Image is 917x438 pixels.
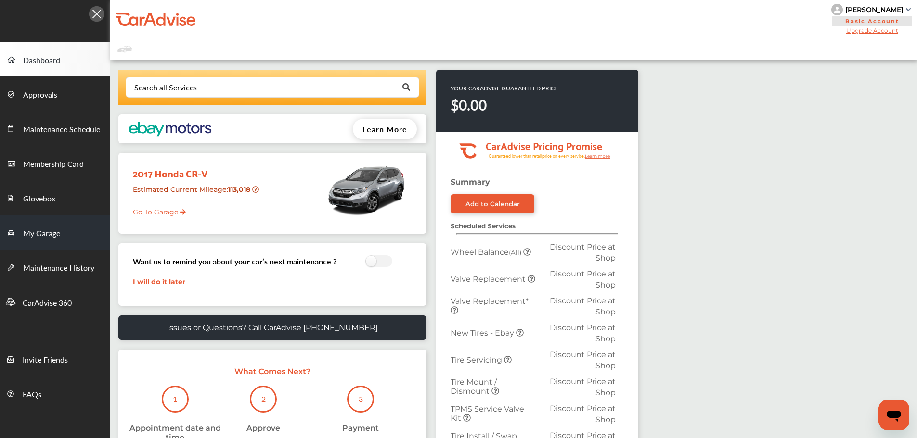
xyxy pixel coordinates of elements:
[126,181,267,206] div: Estimated Current Mileage :
[451,194,534,213] a: Add to Calendar
[831,27,913,34] span: Upgrade Account
[509,249,521,256] small: (All)
[23,89,57,101] span: Approvals
[134,84,197,91] div: Search all Services
[23,158,84,171] span: Membership Card
[489,153,585,159] tspan: Guaranteed lower than retail price on every service.
[23,193,55,205] span: Glovebox
[451,248,523,257] span: Wheel Balance
[550,377,616,397] span: Discount Price at Shop
[325,158,407,220] img: mobile_11795_st0640_046.jpg
[0,76,110,111] a: Approvals
[0,146,110,180] a: Membership Card
[117,43,132,55] img: placeholder_car.fcab19be.svg
[23,54,60,67] span: Dashboard
[228,185,252,194] strong: 113,018
[23,388,41,401] span: FAQs
[585,153,610,159] tspan: Learn more
[0,111,110,146] a: Maintenance Schedule
[173,393,177,404] p: 1
[0,250,110,284] a: Maintenance History
[550,269,616,289] span: Discount Price at Shop
[167,323,378,332] p: Issues or Questions? Call CarAdvise [PHONE_NUMBER]
[486,137,602,154] tspan: CarAdvise Pricing Promise
[451,275,528,284] span: Valve Replacement
[23,297,72,310] span: CarAdvise 360
[133,256,336,267] h3: Want us to remind you about your car’s next maintenance ?
[128,367,417,376] p: What Comes Next?
[23,227,60,240] span: My Garage
[451,377,497,396] span: Tire Mount / Dismount
[362,124,407,135] span: Learn More
[451,328,516,338] span: New Tires - Ebay
[451,355,504,364] span: Tire Servicing
[89,6,104,22] img: Icon.5fd9dcc7.svg
[118,315,426,340] a: Issues or Questions? Call CarAdvise [PHONE_NUMBER]
[550,296,616,316] span: Discount Price at Shop
[0,42,110,76] a: Dashboard
[342,424,379,433] div: Payment
[23,124,100,136] span: Maintenance Schedule
[126,200,186,219] a: Go To Garage
[451,177,490,187] strong: Summary
[451,84,558,92] p: YOUR CARADVISE GUARANTEED PRICE
[906,8,911,11] img: sCxJUJ+qAmfqhQGDUl18vwLg4ZYJ6CxN7XmbOMBAAAAAElFTkSuQmCC
[246,424,280,433] div: Approve
[550,404,616,424] span: Discount Price at Shop
[550,242,616,263] span: Discount Price at Shop
[23,262,94,275] span: Maintenance History
[133,277,185,286] a: I will do it later
[550,350,616,370] span: Discount Price at Shop
[465,200,520,208] div: Add to Calendar
[451,95,487,115] strong: $0.00
[0,215,110,250] a: My Garage
[126,158,267,181] div: 2017 Honda CR-V
[831,4,843,15] img: knH8PDtVvWoAbQRylUukY18CTiRevjo20fAtgn5MLBQj4uumYvk2MzTtcAIzfGAtb1XOLVMAvhLuqoNAbL4reqehy0jehNKdM...
[451,297,529,306] span: Valve Replacement*
[878,400,909,430] iframe: Button to launch messaging window
[550,323,616,343] span: Discount Price at Shop
[832,16,912,26] span: Basic Account
[0,180,110,215] a: Glovebox
[451,222,516,230] strong: Scheduled Services
[261,393,266,404] p: 2
[451,404,524,423] span: TPMS Service Valve Kit
[359,393,363,404] p: 3
[845,5,904,14] div: [PERSON_NAME]
[23,354,68,366] span: Invite Friends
